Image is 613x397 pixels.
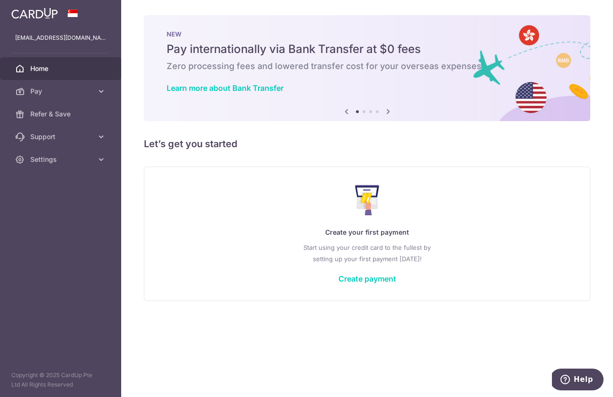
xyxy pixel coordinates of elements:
[167,83,284,93] a: Learn more about Bank Transfer
[163,227,571,238] p: Create your first payment
[15,33,106,43] p: [EMAIL_ADDRESS][DOMAIN_NAME]
[167,61,568,72] h6: Zero processing fees and lowered transfer cost for your overseas expenses
[11,8,58,19] img: CardUp
[144,136,590,151] h5: Let’s get you started
[30,87,93,96] span: Pay
[167,42,568,57] h5: Pay internationally via Bank Transfer at $0 fees
[552,369,604,392] iframe: Opens a widget where you can find more information
[163,242,571,265] p: Start using your credit card to the fullest by setting up your first payment [DATE]!
[30,109,93,119] span: Refer & Save
[338,274,396,283] a: Create payment
[144,15,590,121] img: Bank transfer banner
[167,30,568,38] p: NEW
[30,155,93,164] span: Settings
[355,185,379,215] img: Make Payment
[30,132,93,141] span: Support
[30,64,93,73] span: Home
